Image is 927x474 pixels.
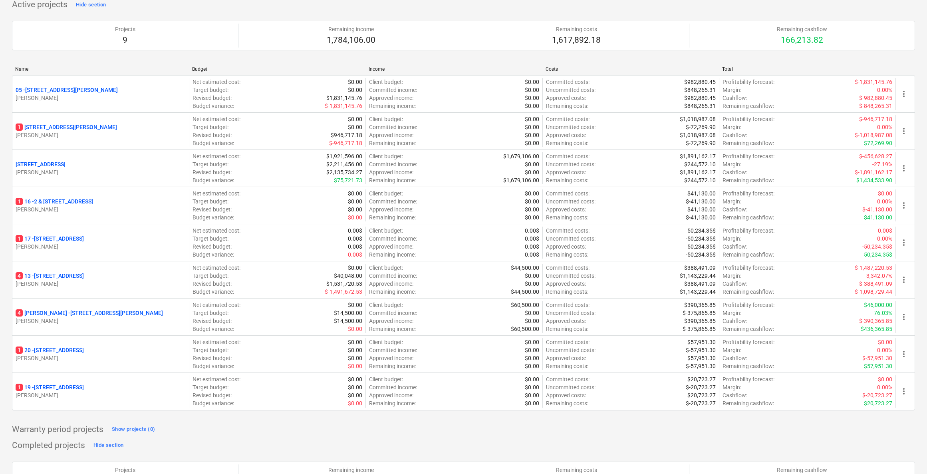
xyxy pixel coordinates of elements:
p: $390,365.85 [684,301,716,309]
iframe: Chat Widget [887,436,927,474]
p: $-375,865.85 [683,309,716,317]
p: Net estimated cost : [193,78,240,86]
p: Approved income : [369,94,413,102]
p: $0.00 [348,301,362,309]
p: Cashflow : [723,168,747,176]
p: Uncommitted costs : [546,123,596,131]
p: $244,572.10 [684,160,716,168]
p: Approved income : [369,168,413,176]
p: Net estimated cost : [193,301,240,309]
p: Margin : [723,272,741,280]
p: $-72,269.90 [686,123,716,131]
p: $46,000.00 [864,301,892,309]
p: $1,018,987.08 [680,115,716,123]
p: Target budget : [193,197,228,205]
p: Cashflow : [723,280,747,288]
p: Margin : [723,309,741,317]
p: $982,880.45 [684,78,716,86]
p: $0.00 [525,139,539,147]
p: $-456,628.27 [859,152,892,160]
button: Hide section [91,439,125,452]
p: $0.00 [525,94,539,102]
p: [STREET_ADDRESS][PERSON_NAME] [16,123,117,131]
p: $244,572.10 [684,176,716,184]
p: 0.00% [877,235,892,243]
p: 0.00$ [348,235,362,243]
div: Hide section [93,441,123,450]
p: Remaining costs [552,25,601,33]
p: Committed income : [369,160,417,168]
span: 1 [16,384,23,391]
p: [PERSON_NAME] [16,168,186,176]
p: 0.00% [877,123,892,131]
div: 117 -[STREET_ADDRESS][PERSON_NAME] [16,235,186,251]
p: Committed costs : [546,301,590,309]
p: Profitability forecast : [723,338,774,346]
p: Committed income : [369,346,417,354]
p: $-982,880.45 [859,94,892,102]
span: more_vert [899,201,909,210]
p: -27.19% [872,160,892,168]
p: Net estimated cost : [193,152,240,160]
p: [PERSON_NAME] [16,131,186,139]
p: Profitability forecast : [723,227,774,235]
p: $1,018,987.08 [680,131,716,139]
p: Projects [115,25,135,33]
p: Committed income : [369,272,417,280]
p: $0.00 [525,86,539,94]
p: $1,143,229.44 [680,288,716,296]
p: Uncommitted costs : [546,86,596,94]
p: $41,130.00 [687,205,716,213]
p: $0.00 [525,338,539,346]
p: -50,234.35$ [862,243,892,251]
p: $0.00 [525,168,539,176]
p: Approved costs : [546,94,586,102]
span: 4 [16,272,23,279]
p: 50,234.35$ [687,227,716,235]
p: Approved income : [369,205,413,213]
p: Remaining costs : [546,325,588,333]
p: Committed costs : [546,189,590,197]
p: $-72,269.90 [686,139,716,147]
p: $-375,865.85 [683,325,716,333]
p: $-1,891,162.17 [855,168,892,176]
p: $40,048.00 [334,272,362,280]
p: 0.00$ [348,243,362,251]
span: 1 [16,235,23,242]
p: Approved costs : [546,317,586,325]
p: Remaining cashflow : [723,139,774,147]
p: Uncommitted costs : [546,272,596,280]
p: Margin : [723,197,741,205]
p: $1,891,162.17 [680,152,716,160]
p: $1,921,596.00 [326,152,362,160]
p: Committed income : [369,86,417,94]
p: Client budget : [369,78,403,86]
p: Target budget : [193,86,228,94]
p: $57,951.30 [687,338,716,346]
p: $60,500.00 [511,301,539,309]
p: Remaining income : [369,251,416,259]
p: Profitability forecast : [723,264,774,272]
span: more_vert [899,275,909,285]
p: 0.00$ [348,227,362,235]
div: 1[STREET_ADDRESS][PERSON_NAME][PERSON_NAME] [16,123,186,139]
p: Cashflow : [723,243,747,251]
p: $44,500.00 [511,288,539,296]
p: Margin : [723,86,741,94]
p: $1,679,106.00 [503,176,539,184]
p: Target budget : [193,309,228,317]
p: $72,269.90 [864,139,892,147]
p: 0.00$ [525,243,539,251]
p: $-1,098,729.44 [855,288,892,296]
p: Remaining cashflow : [723,102,774,110]
p: Approved income : [369,280,413,288]
div: 120 -[STREET_ADDRESS][PERSON_NAME] [16,346,186,362]
p: Uncommitted costs : [546,160,596,168]
p: Profitability forecast : [723,189,774,197]
p: -50,234.35$ [686,235,716,243]
p: Client budget : [369,152,403,160]
p: $-848,265.31 [859,102,892,110]
p: Remaining cashflow : [723,176,774,184]
p: Committed costs : [546,152,590,160]
span: 1 [16,198,23,205]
